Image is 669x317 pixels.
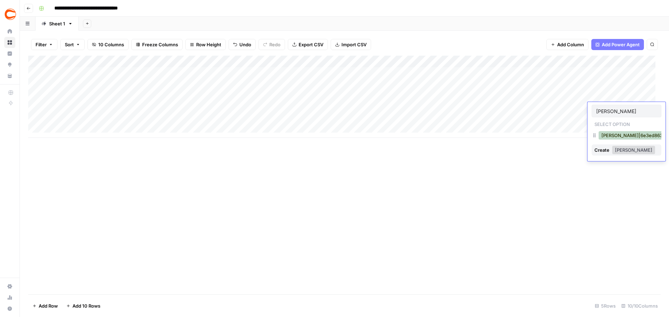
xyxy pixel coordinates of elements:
button: Add Power Agent [591,39,644,50]
a: Usage [4,292,15,303]
div: 10/10 Columns [618,300,661,311]
a: Settings [4,281,15,292]
span: 10 Columns [98,41,124,48]
a: Opportunities [4,59,15,70]
button: Create[PERSON_NAME] [592,144,661,156]
img: Covers Logo [4,8,17,21]
button: Import CSV [331,39,371,50]
button: Undo [229,39,256,50]
span: Redo [269,41,280,48]
span: Filter [36,41,47,48]
div: 5 Rows [592,300,618,311]
a: Your Data [4,70,15,81]
button: Help + Support [4,303,15,314]
span: Freeze Columns [142,41,178,48]
a: Sheet 1 [36,17,79,31]
button: 10 Columns [87,39,129,50]
input: Search or create [596,108,657,114]
span: Add 10 Rows [72,302,100,309]
button: Filter [31,39,57,50]
span: Add Power Agent [602,41,640,48]
span: Import CSV [341,41,367,48]
span: Row Height [196,41,221,48]
span: Add Column [557,41,584,48]
span: Undo [239,41,251,48]
button: Export CSV [288,39,328,50]
button: Workspace: Covers [4,6,15,23]
p: Select option [592,119,633,128]
button: Add Column [546,39,589,50]
button: [PERSON_NAME] [612,146,655,154]
a: Insights [4,48,15,59]
button: Row Height [185,39,226,50]
button: Freeze Columns [131,39,183,50]
div: [PERSON_NAME]|6e3ed863-ef38-44ac-aa39-22f1e10afc61 [592,130,661,142]
span: Add Row [39,302,58,309]
span: Sort [65,41,74,48]
button: Sort [60,39,85,50]
button: Add Row [28,300,62,311]
span: Export CSV [299,41,323,48]
button: Add 10 Rows [62,300,105,311]
a: Browse [4,37,15,48]
a: Home [4,26,15,37]
button: Redo [259,39,285,50]
div: Create [594,144,611,156]
div: Sheet 1 [49,20,65,27]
